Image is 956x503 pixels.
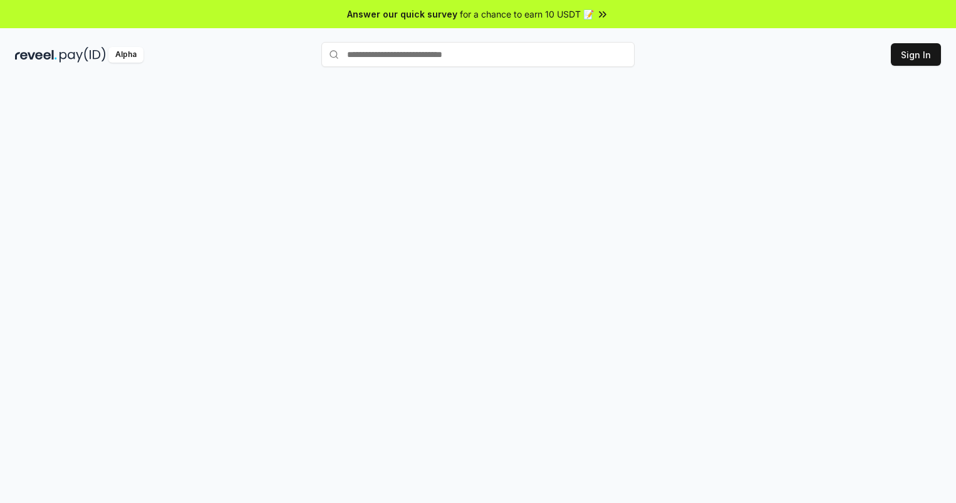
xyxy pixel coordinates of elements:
img: reveel_dark [15,47,57,63]
span: for a chance to earn 10 USDT 📝 [460,8,594,21]
button: Sign In [891,43,941,66]
div: Alpha [108,47,143,63]
img: pay_id [60,47,106,63]
span: Answer our quick survey [347,8,457,21]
